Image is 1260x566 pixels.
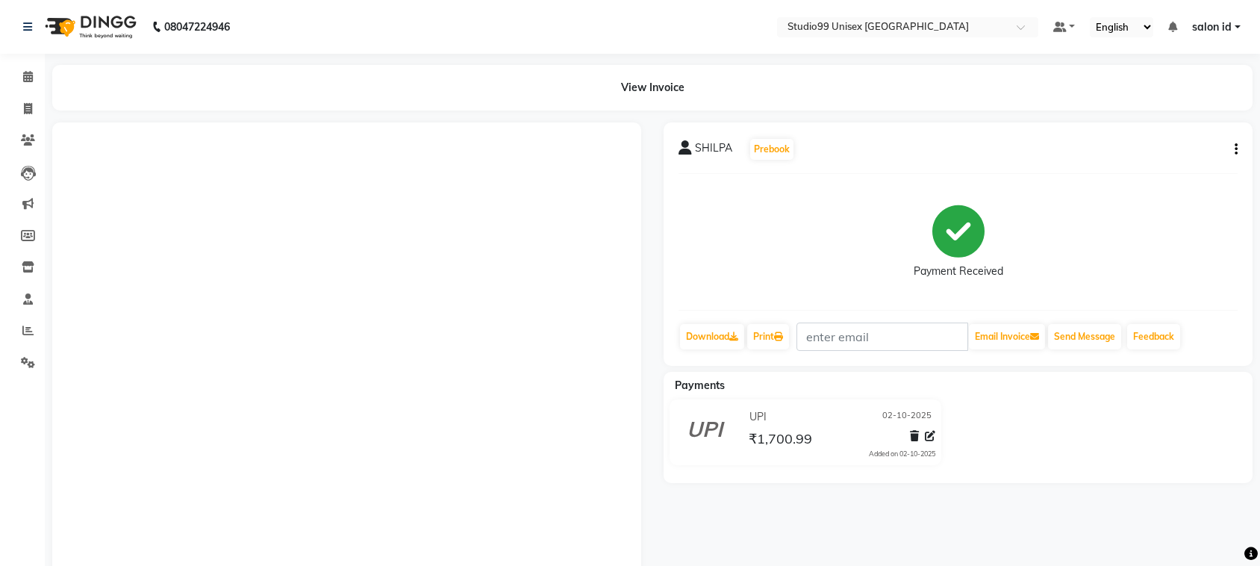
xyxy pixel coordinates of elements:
[749,430,812,451] span: ₹1,700.99
[747,324,789,349] a: Print
[749,409,767,425] span: UPI
[869,449,935,459] div: Added on 02-10-2025
[38,6,140,48] img: logo
[750,139,793,160] button: Prebook
[695,140,732,161] span: SHILPA
[680,324,744,349] a: Download
[969,324,1045,349] button: Email Invoice
[675,379,725,392] span: Payments
[796,323,968,351] input: enter email
[164,6,230,48] b: 08047224946
[1192,19,1232,35] span: salon id
[1127,324,1180,349] a: Feedback
[882,409,932,425] span: 02-10-2025
[914,264,1003,279] div: Payment Received
[1048,324,1121,349] button: Send Message
[52,65,1253,111] div: View Invoice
